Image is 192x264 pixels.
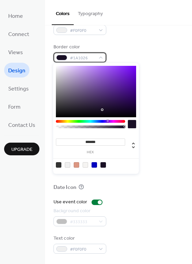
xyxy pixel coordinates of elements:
[65,162,70,168] div: rgb(240, 240, 240)
[8,120,35,131] span: Contact Us
[53,199,87,206] div: Use event color
[4,81,33,96] a: Settings
[56,151,125,154] label: hex
[4,117,39,132] a: Contact Us
[8,47,23,58] span: Views
[4,63,29,77] a: Design
[8,84,29,94] span: Settings
[53,184,76,191] div: Date Icon
[83,162,88,168] div: rgb(245, 244, 242)
[4,8,27,23] a: Home
[74,162,79,168] div: rgb(220, 151, 130)
[56,162,61,168] div: rgb(51, 51, 51)
[4,26,33,41] a: Connect
[70,55,95,62] span: #1A1026
[4,143,39,155] button: Upgrade
[53,235,105,242] div: Text color
[8,11,23,22] span: Home
[53,44,105,51] div: Border color
[8,102,21,112] span: Form
[100,162,106,168] div: rgb(26, 16, 38)
[70,27,95,34] span: #F0F0F0
[70,246,95,253] span: #F0F0F0
[8,65,25,76] span: Design
[4,99,25,114] a: Form
[53,207,105,215] div: Background color
[92,162,97,168] div: rgb(1, 4, 192)
[4,45,27,59] a: Views
[8,29,29,40] span: Connect
[11,146,33,153] span: Upgrade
